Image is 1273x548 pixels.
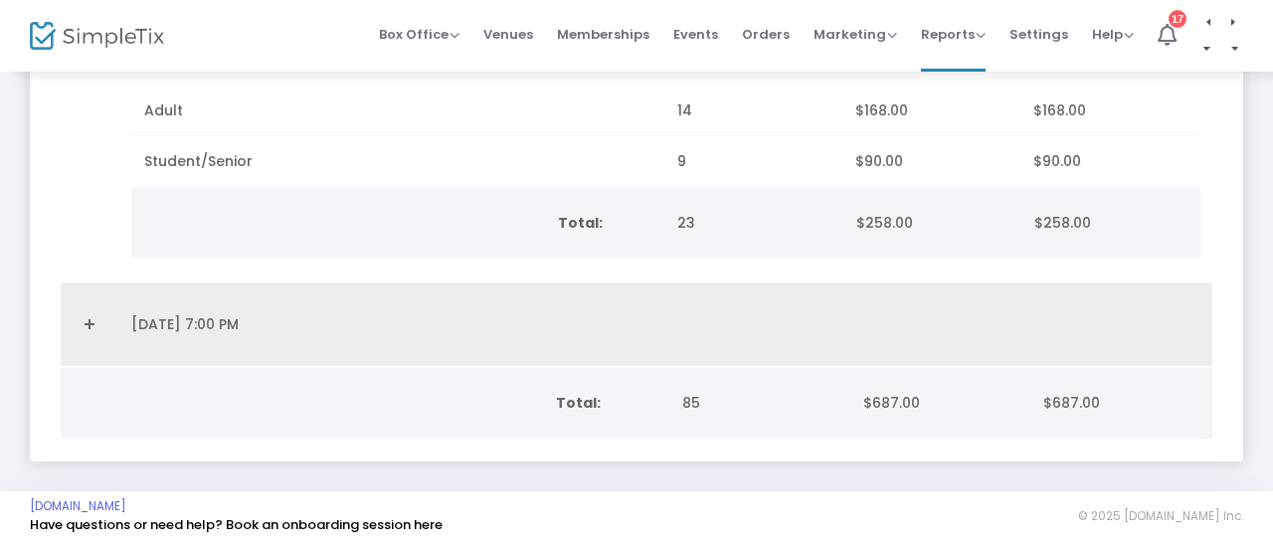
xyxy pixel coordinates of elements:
[1009,9,1068,60] span: Settings
[1034,213,1091,233] span: $258.00
[1033,100,1086,120] span: $168.00
[1078,508,1243,524] span: © 2025 [DOMAIN_NAME] Inc.
[30,498,126,514] a: [DOMAIN_NAME]
[673,9,718,60] span: Events
[1092,25,1134,44] span: Help
[144,100,183,120] span: Adult
[1169,9,1186,27] div: 17
[921,25,986,44] span: Reports
[558,213,603,233] b: Total:
[855,100,908,120] span: $168.00
[856,213,913,233] span: $258.00
[557,9,649,60] span: Memberships
[61,368,1212,439] div: Data table
[1033,151,1081,171] span: $90.00
[742,9,790,60] span: Orders
[73,308,107,340] a: Expand Details
[1043,393,1100,413] span: $687.00
[682,393,700,413] span: 85
[30,515,443,534] a: Have questions or need help? Book an onboarding session here
[119,283,666,366] td: [DATE] 7:00 PM
[379,25,459,44] span: Box Office
[863,393,920,413] span: $687.00
[814,25,897,44] span: Marketing
[132,86,1199,187] div: Data table
[677,100,692,120] span: 14
[855,151,903,171] span: $90.00
[556,393,601,413] b: Total:
[677,213,695,233] span: 23
[144,151,253,171] span: Student/Senior
[677,151,686,171] span: 9
[483,9,533,60] span: Venues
